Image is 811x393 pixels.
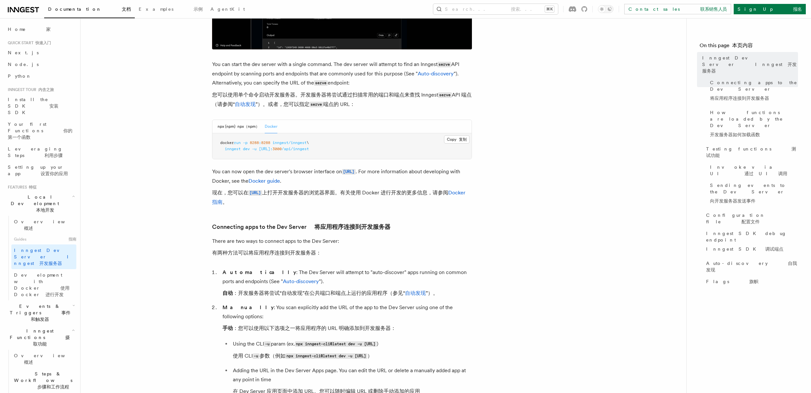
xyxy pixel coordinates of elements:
a: Overview 概述 [11,350,76,368]
span: Configuration file [706,212,798,225]
font: 家 [46,27,51,32]
strong: 手动 [222,325,233,331]
font: 示例 [194,7,203,12]
span: Sending events to the Dev Server [710,182,798,207]
span: Overview [14,353,91,365]
span: Features [5,185,37,190]
span: Inngest Dev Server [14,248,74,266]
font: ：您可以使用以下选项之一将应用程序的 URL 明确添加到开发服务器： [222,325,396,331]
a: 自动发现 [235,101,256,107]
a: Your first Functions 你的第一个函数 [5,118,76,143]
a: Install the SDK 安装 SDK [5,94,76,118]
font: 联系销售人员 [700,7,727,12]
span: Inngest tour [5,87,54,92]
div: Local Development 本地开发 [5,216,76,300]
li: Using the CLI param (ex. ) [231,339,472,363]
font: 报名 [793,7,802,12]
span: How functions are loaded by the Dev Server [710,109,798,140]
font: npx（npm） [237,124,260,129]
span: Inngest Dev Server [702,55,798,74]
font: 将应用程序连接到开发服务器 [314,223,390,230]
span: Next.js [8,50,39,55]
a: Docker guide [248,178,280,184]
a: Inngest SDK debug endpointInngest SDK 调试端点 [703,228,798,257]
a: Auto-discovery [418,71,454,77]
code: serve [438,92,452,98]
span: Install the SDK [8,97,58,115]
a: Python [5,70,76,82]
code: npx inngest-cli@latest dev -u [URL] [285,353,367,359]
a: Flags 旗帜 [703,276,798,287]
span: -p [243,140,247,145]
strong: Automatically [222,269,296,275]
span: 3000 [272,147,282,151]
a: AgentKit [207,2,249,18]
span: Local Development [5,194,72,213]
a: Development with Docker 使用 Docker 进行开发 [11,269,76,300]
span: 8288 [250,140,259,145]
li: : The Dev Server will attempt to "auto-discover" apps running on common ports and endpoints (See ... [221,268,472,300]
font: 概述 [24,226,33,231]
span: inngest/inngest [272,140,307,145]
font: Inngest SDK 调试端点 [706,246,783,252]
code: serve [310,102,323,107]
h4: On this page [700,42,798,52]
strong: Manually [222,304,274,310]
span: Home [8,26,51,33]
a: Leveraging Steps 利用步骤 [5,143,76,161]
a: 自动发现 [405,290,426,296]
kbd: ⌘K [545,6,554,12]
button: Steps & Workflows 步骤和工作流程 [11,368,76,393]
code: serve [437,62,451,67]
a: [URL] [248,190,262,196]
button: Docker [265,120,277,133]
a: [URL] [342,168,356,175]
span: Auto-discovery [706,260,798,273]
font: 文档 [122,7,131,12]
span: Events & Triggers [5,303,72,322]
button: Events & Triggers 事件和触发器 [5,300,76,325]
span: Inngest Functions [5,328,72,347]
span: inngest [225,147,241,151]
span: Testing functions [706,146,798,159]
font: 搜索... [511,7,536,12]
span: -u [252,147,257,151]
code: -u [253,353,260,359]
a: Home 家 [5,23,76,35]
a: Invoke via UI 通过 UI 调用 [707,161,798,179]
font: 配置文件 [741,219,760,224]
span: Setting up your app [8,164,68,176]
font: 特征 [29,185,37,190]
span: Inngest SDK debug endpoint [706,230,798,255]
a: Inngest Dev Server Inngest 开发服务器 [700,52,798,77]
font: 利用步骤 [44,153,63,158]
button: Toggle dark mode [598,5,614,13]
font: 内含之旅 [38,87,54,92]
a: Configuration file 配置文件 [703,209,798,228]
span: Steps & Workflows [11,371,82,390]
a: Documentation 文档 [44,2,135,18]
a: Node.js [5,59,76,70]
button: Search... 搜索...⌘K [433,4,558,14]
span: Your first Functions [8,122,72,140]
p: You can start the dev server with a single command. The dev server will attempt to find an Innges... [212,60,472,112]
code: npx inngest-cli@latest dev -u [URL] [295,341,377,347]
font: 快速入门 [35,41,51,45]
span: AgentKit [210,7,245,12]
span: run [234,140,241,145]
a: Testing functions 测试功能 [703,143,798,161]
code: [URL] [342,169,356,175]
span: /api/inngest [282,147,309,151]
span: Node.js [8,62,39,67]
a: Next.js [5,47,76,59]
strong: 自动 [222,290,233,296]
font: 通过 UI 调用 [744,171,787,176]
span: Invoke via UI [710,164,798,177]
font: 现在，您可以在 上打开开发服务器的浏览器界面。有关使用 Docker 进行开发的更多信息，请参阅 。 [212,190,465,205]
code: -u [264,341,271,347]
span: Development with Docker [14,272,70,297]
font: 概述 [24,360,33,365]
font: 使用 CLI 参数（例如 ） [233,353,373,359]
span: [URL]: [259,147,272,151]
code: serve [314,80,328,86]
